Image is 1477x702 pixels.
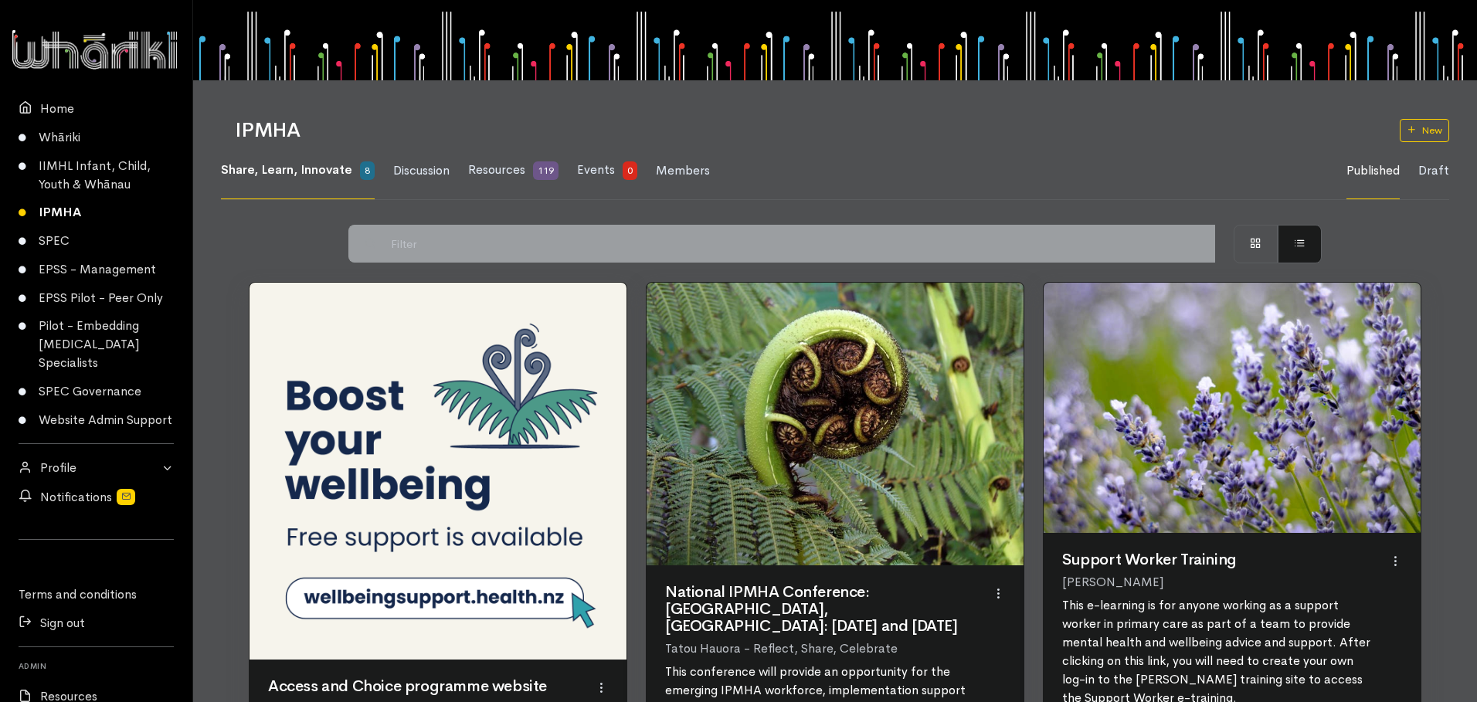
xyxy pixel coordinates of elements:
[468,161,525,178] span: Resources
[623,161,637,180] span: 0
[221,142,375,199] a: Share, Learn, Innovate 8
[468,142,559,199] a: Resources 119
[19,656,174,675] h6: Admin
[383,225,1216,263] input: Filter
[235,120,1381,142] h1: IPMHA
[1418,143,1449,199] a: Draft
[1400,119,1449,142] a: New
[393,143,450,199] a: Discussion
[1346,143,1400,199] a: Published
[360,161,375,180] span: 8
[577,161,615,178] span: Events
[577,142,637,199] a: Events 0
[656,162,710,178] span: Members
[393,162,450,178] span: Discussion
[656,143,710,199] a: Members
[533,161,559,180] span: 119
[221,161,352,178] span: Share, Learn, Innovate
